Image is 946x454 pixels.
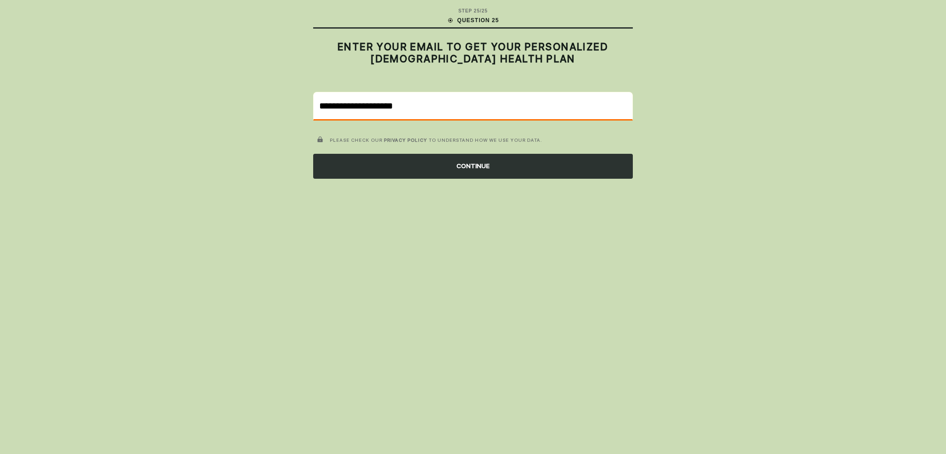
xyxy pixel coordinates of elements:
div: QUESTION 25 [447,16,499,24]
span: PLEASE CHECK OUR TO UNDERSTAND HOW WE USE YOUR DATA. [330,137,542,143]
a: PRIVACY POLICY [384,137,427,143]
div: STEP 25 / 25 [458,7,488,14]
div: CONTINUE [313,154,633,179]
h2: ENTER YOUR EMAIL TO GET YOUR PERSONALIZED [DEMOGRAPHIC_DATA] HEALTH PLAN [313,41,633,65]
